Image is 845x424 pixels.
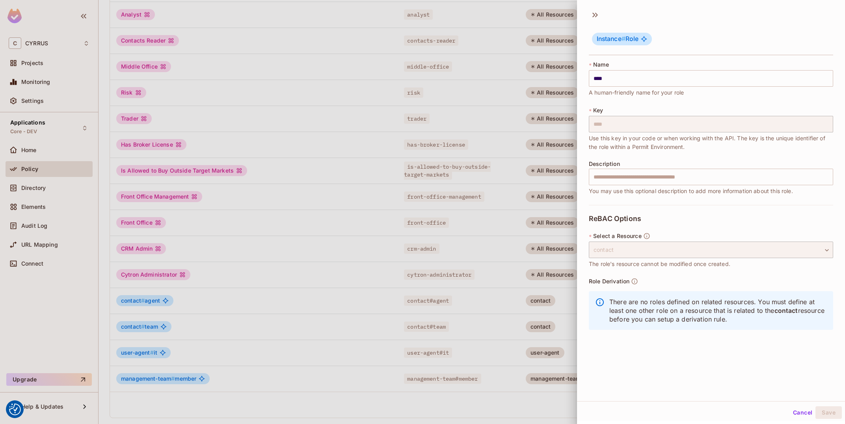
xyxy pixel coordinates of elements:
[589,215,641,223] span: ReBAC Options
[815,406,842,419] button: Save
[593,107,603,113] span: Key
[9,404,21,415] button: Consent Preferences
[609,298,827,324] p: There are no roles defined on related resources. You must define at least one other role on a res...
[9,404,21,415] img: Revisit consent button
[589,134,833,151] span: Use this key in your code or when working with the API. The key is the unique identifier of the r...
[589,278,629,285] span: Role Derivation
[597,35,638,43] span: Role
[589,88,684,97] span: A human-friendly name for your role
[593,233,642,239] span: Select a Resource
[589,260,730,268] span: The role's resource cannot be modified once created.
[597,35,625,43] span: Instance
[589,242,833,258] div: contact
[589,161,620,167] span: Description
[593,61,609,68] span: Name
[622,35,625,43] span: #
[790,406,815,419] button: Cancel
[589,187,793,195] span: You may use this optional description to add more information about this role.
[774,307,798,314] span: contact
